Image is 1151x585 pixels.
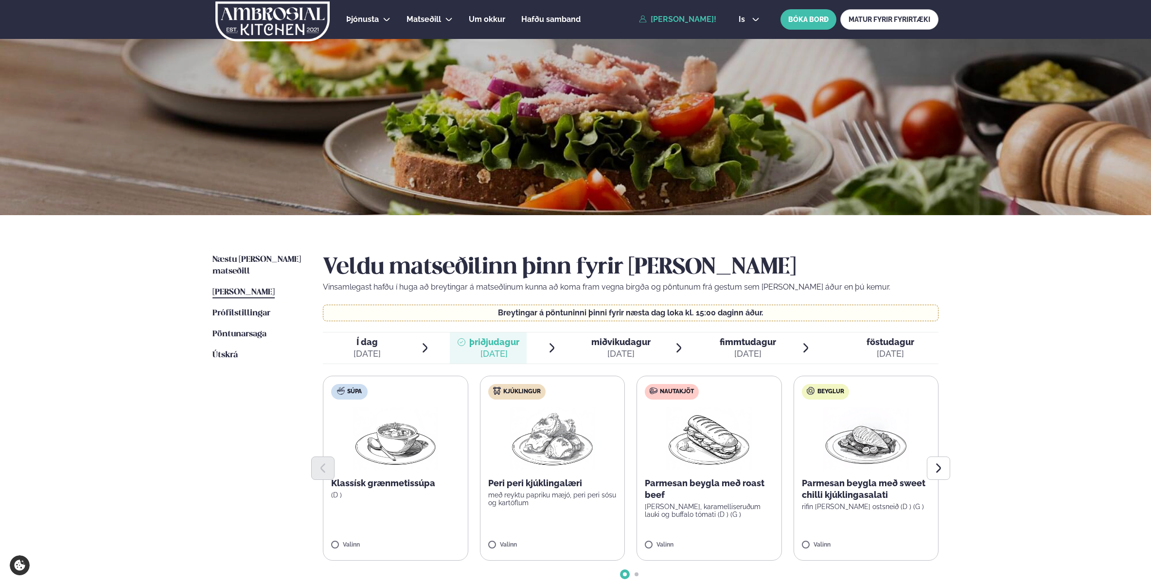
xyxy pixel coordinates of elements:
[623,572,627,576] span: Go to slide 1
[469,14,505,25] a: Um okkur
[407,14,441,25] a: Matseðill
[807,387,815,395] img: bagle-new-16px.svg
[927,457,950,480] button: Next slide
[666,407,752,470] img: Panini.png
[650,387,657,395] img: beef.svg
[212,351,238,359] span: Útskrá
[823,407,909,470] img: Chicken-breast.png
[635,572,638,576] span: Go to slide 2
[212,309,270,317] span: Prófílstillingar
[867,348,914,360] div: [DATE]
[731,16,767,23] button: is
[347,388,362,396] span: Súpa
[212,288,275,296] span: [PERSON_NAME]
[331,491,460,499] p: (D )
[212,349,238,361] a: Útskrá
[488,477,617,489] p: Peri peri kjúklingalæri
[469,348,519,360] div: [DATE]
[817,388,844,396] span: Beyglur
[591,348,651,360] div: [DATE]
[10,555,30,575] a: Cookie settings
[212,329,266,340] a: Pöntunarsaga
[840,9,939,30] a: MATUR FYRIR FYRIRTÆKI
[354,348,381,360] div: [DATE]
[212,256,301,275] span: Næstu [PERSON_NAME] matseðill
[503,388,541,396] span: Kjúklingur
[660,388,694,396] span: Nautakjöt
[353,407,438,470] img: Soup.png
[331,477,460,489] p: Klassísk grænmetissúpa
[323,254,939,281] h2: Veldu matseðilinn þinn fyrir [PERSON_NAME]
[488,491,617,507] p: með reyktu papriku mæjó, peri peri sósu og kartöflum
[337,387,345,395] img: soup.svg
[214,1,331,41] img: logo
[521,14,581,25] a: Hafðu samband
[333,309,929,317] p: Breytingar á pöntuninni þinni fyrir næsta dag loka kl. 15:00 daginn áður.
[212,308,270,319] a: Prófílstillingar
[469,15,505,24] span: Um okkur
[346,15,379,24] span: Þjónusta
[645,503,774,518] p: [PERSON_NAME], karamelliseruðum lauki og buffalo tómati (D ) (G )
[521,15,581,24] span: Hafðu samband
[354,336,381,348] span: Í dag
[407,15,441,24] span: Matseðill
[311,457,335,480] button: Previous slide
[780,9,836,30] button: BÓKA BORÐ
[212,287,275,298] a: [PERSON_NAME]
[493,387,501,395] img: chicken.svg
[802,477,931,501] p: Parmesan beygla með sweet chilli kjúklingasalati
[510,407,595,470] img: Chicken-thighs.png
[645,477,774,501] p: Parmesan beygla með roast beef
[867,337,914,347] span: föstudagur
[469,337,519,347] span: þriðjudagur
[212,254,303,277] a: Næstu [PERSON_NAME] matseðill
[591,337,651,347] span: miðvikudagur
[739,16,748,23] span: is
[212,330,266,338] span: Pöntunarsaga
[346,14,379,25] a: Þjónusta
[720,348,776,360] div: [DATE]
[323,281,939,293] p: Vinsamlegast hafðu í huga að breytingar á matseðlinum kunna að koma fram vegna birgða og pöntunum...
[720,337,776,347] span: fimmtudagur
[802,503,931,511] p: rifin [PERSON_NAME] ostsneið (D ) (G )
[639,15,716,24] a: [PERSON_NAME]!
